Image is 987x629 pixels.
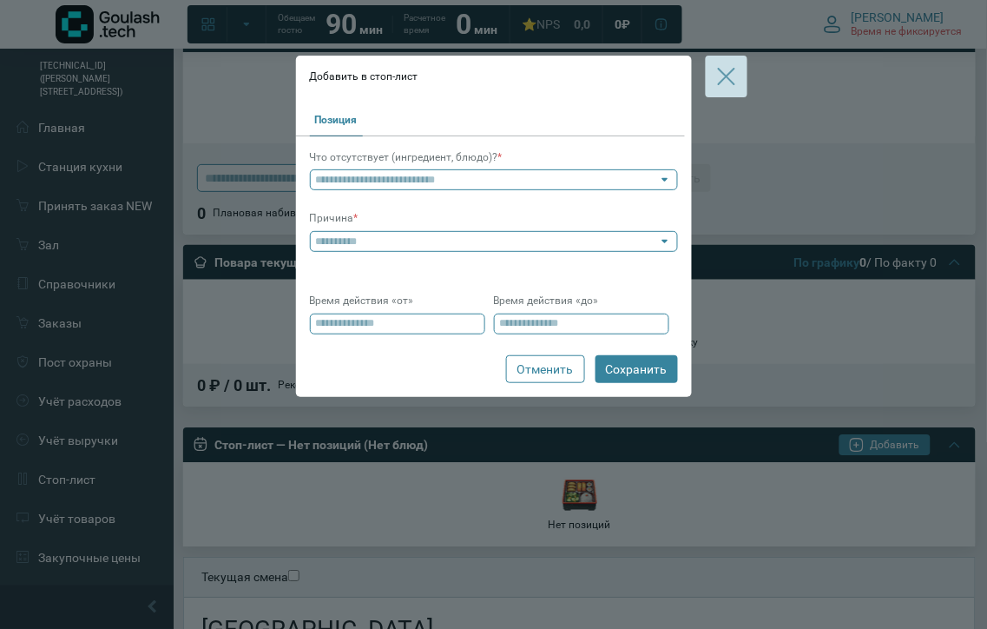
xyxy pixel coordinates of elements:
[310,112,363,129] button: Позиция
[310,294,485,308] div: Время действия «от»
[310,150,678,165] div: Что отсутствует (ингредиент, блюдо)?
[595,355,678,383] button: Сохранить
[310,211,678,226] div: Причина
[494,294,669,308] div: Время действия «до»
[517,361,574,377] span: Отменить
[506,355,585,383] button: Отменить
[606,361,668,377] span: Сохранить
[310,70,678,84] div: Добавить в стоп-лист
